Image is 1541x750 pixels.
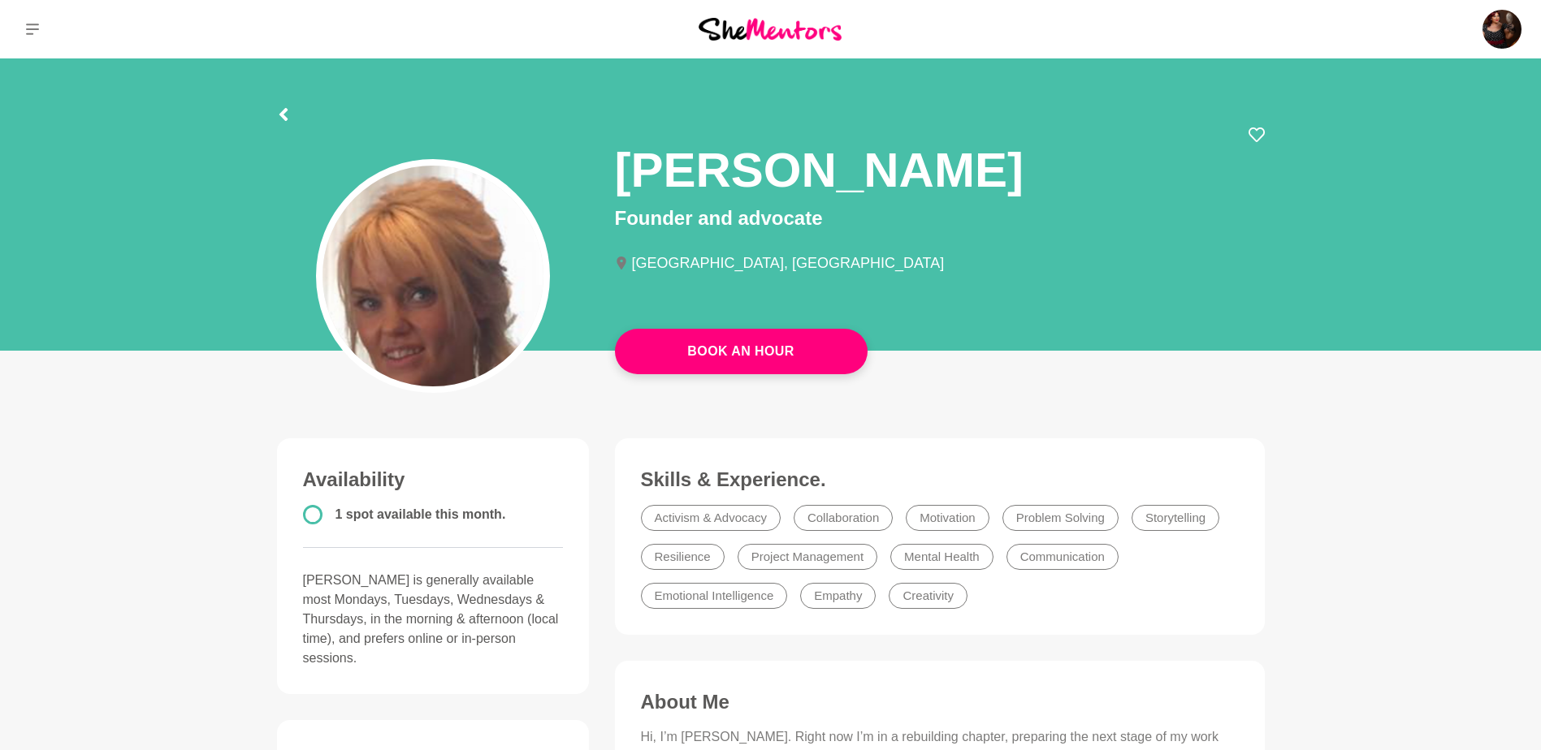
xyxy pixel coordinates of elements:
li: [GEOGRAPHIC_DATA], [GEOGRAPHIC_DATA] [615,256,958,270]
h1: [PERSON_NAME] [615,140,1024,200]
p: [PERSON_NAME] is generally available most Mondays, Tuesdays, Wednesdays & Thursdays, in the morni... [303,571,563,668]
p: Founder and advocate [615,204,1265,233]
span: 1 spot available this month. [335,507,506,521]
img: Melissa Rodda [1483,10,1522,49]
img: She Mentors Logo [699,18,842,40]
a: Book An Hour [615,329,868,374]
h3: About Me [641,690,1239,714]
h3: Availability [303,468,563,492]
h3: Skills & Experience. [641,468,1239,492]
